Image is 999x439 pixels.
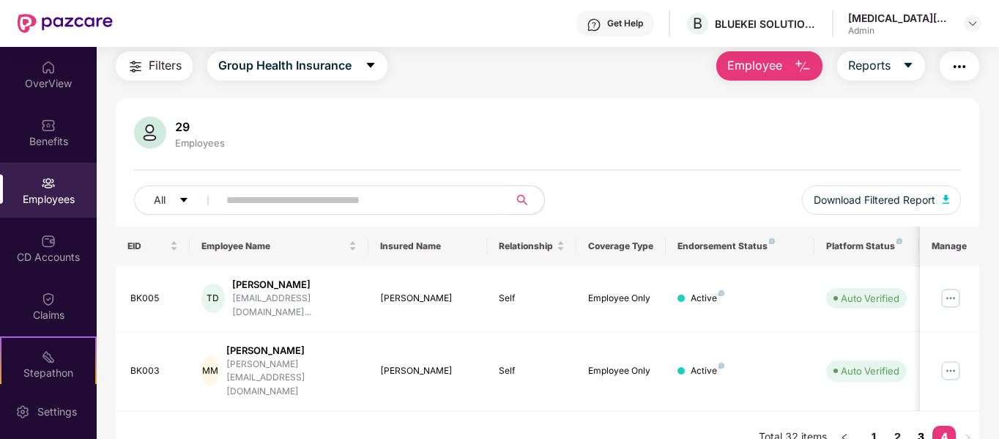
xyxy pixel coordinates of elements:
span: Employee [727,56,782,75]
span: Group Health Insurance [218,56,352,75]
img: svg+xml;base64,PHN2ZyBpZD0iU2V0dGluZy0yMHgyMCIgeG1sbnM9Imh0dHA6Ly93d3cudzMub3JnLzIwMDAvc3ZnIiB3aW... [15,405,30,419]
span: Filters [149,56,182,75]
span: search [508,194,537,206]
span: EID [127,240,168,252]
th: Insured Name [368,226,488,266]
div: Active [691,364,724,378]
th: EID [116,226,190,266]
th: Manage [920,226,979,266]
button: search [508,185,545,215]
span: Employee Name [201,240,346,252]
span: Reports [848,56,891,75]
img: svg+xml;base64,PHN2ZyB4bWxucz0iaHR0cDovL3d3dy53My5vcmcvMjAwMC9zdmciIHdpZHRoPSIyNCIgaGVpZ2h0PSIyNC... [127,58,144,75]
img: svg+xml;base64,PHN2ZyB4bWxucz0iaHR0cDovL3d3dy53My5vcmcvMjAwMC9zdmciIHdpZHRoPSI4IiBoZWlnaHQ9IjgiIH... [896,238,902,244]
div: Stepathon [1,366,95,380]
div: Platform Status [826,240,907,252]
div: 29 [172,119,228,134]
div: [PERSON_NAME][EMAIL_ADDRESS][DOMAIN_NAME] [226,358,357,399]
div: [PERSON_NAME] [232,278,357,292]
div: Endorsement Status [677,240,803,252]
div: TD [201,284,225,313]
button: Download Filtered Report [802,185,962,215]
button: Employee [716,51,822,81]
button: Filters [116,51,193,81]
div: Auto Verified [841,291,899,306]
div: Active [691,292,724,306]
img: svg+xml;base64,PHN2ZyB4bWxucz0iaHR0cDovL3d3dy53My5vcmcvMjAwMC9zdmciIHhtbG5zOnhsaW5rPSJodHRwOi8vd3... [794,58,812,75]
div: MM [201,356,218,385]
span: B [693,15,702,32]
th: Relationship [487,226,576,266]
button: Allcaret-down [134,185,223,215]
th: Employee Name [190,226,368,266]
div: Employee Only [588,364,654,378]
img: svg+xml;base64,PHN2ZyBpZD0iRHJvcGRvd24tMzJ4MzIiIHhtbG5zPSJodHRwOi8vd3d3LnczLm9yZy8yMDAwL3N2ZyIgd2... [967,18,978,29]
img: manageButton [939,359,962,383]
img: manageButton [939,287,962,310]
img: svg+xml;base64,PHN2ZyB4bWxucz0iaHR0cDovL3d3dy53My5vcmcvMjAwMC9zdmciIHdpZHRoPSIyNCIgaGVpZ2h0PSIyNC... [951,58,968,75]
th: Coverage Type [576,226,666,266]
div: Employee Only [588,292,654,306]
span: caret-down [179,195,189,207]
div: Settings [33,405,81,419]
div: [MEDICAL_DATA][PERSON_NAME] [848,11,951,25]
img: svg+xml;base64,PHN2ZyBpZD0iQ0RfQWNjb3VudHMiIGRhdGEtbmFtZT0iQ0QgQWNjb3VudHMiIHhtbG5zPSJodHRwOi8vd3... [41,234,56,248]
img: svg+xml;base64,PHN2ZyB4bWxucz0iaHR0cDovL3d3dy53My5vcmcvMjAwMC9zdmciIHdpZHRoPSIyMSIgaGVpZ2h0PSIyMC... [41,350,56,364]
img: svg+xml;base64,PHN2ZyBpZD0iSGVscC0zMngzMiIgeG1sbnM9Imh0dHA6Ly93d3cudzMub3JnLzIwMDAvc3ZnIiB3aWR0aD... [587,18,601,32]
div: BK005 [130,292,179,306]
img: svg+xml;base64,PHN2ZyBpZD0iRW1wbG95ZWVzIiB4bWxucz0iaHR0cDovL3d3dy53My5vcmcvMjAwMC9zdmciIHdpZHRoPS... [41,176,56,191]
img: svg+xml;base64,PHN2ZyB4bWxucz0iaHR0cDovL3d3dy53My5vcmcvMjAwMC9zdmciIHhtbG5zOnhsaW5rPSJodHRwOi8vd3... [134,117,166,149]
span: caret-down [365,59,376,73]
img: svg+xml;base64,PHN2ZyBpZD0iQmVuZWZpdHMiIHhtbG5zPSJodHRwOi8vd3d3LnczLm9yZy8yMDAwL3N2ZyIgd2lkdGg9Ij... [41,118,56,133]
span: caret-down [902,59,914,73]
div: Self [499,292,565,306]
div: BK003 [130,364,179,378]
img: svg+xml;base64,PHN2ZyBpZD0iSG9tZSIgeG1sbnM9Imh0dHA6Ly93d3cudzMub3JnLzIwMDAvc3ZnIiB3aWR0aD0iMjAiIG... [41,60,56,75]
div: Auto Verified [841,364,899,378]
div: [PERSON_NAME] [380,292,476,306]
img: svg+xml;base64,PHN2ZyB4bWxucz0iaHR0cDovL3d3dy53My5vcmcvMjAwMC9zdmciIHhtbG5zOnhsaW5rPSJodHRwOi8vd3... [943,195,950,204]
div: Admin [848,25,951,37]
div: [PERSON_NAME] [380,364,476,378]
div: Employees [172,137,228,149]
span: Download Filtered Report [814,192,935,208]
img: svg+xml;base64,PHN2ZyBpZD0iQ2xhaW0iIHhtbG5zPSJodHRwOi8vd3d3LnczLm9yZy8yMDAwL3N2ZyIgd2lkdGg9IjIwIi... [41,292,56,306]
span: Relationship [499,240,554,252]
div: Self [499,364,565,378]
img: svg+xml;base64,PHN2ZyB4bWxucz0iaHR0cDovL3d3dy53My5vcmcvMjAwMC9zdmciIHdpZHRoPSI4IiBoZWlnaHQ9IjgiIH... [718,290,724,296]
button: Group Health Insurancecaret-down [207,51,387,81]
span: All [154,192,166,208]
div: [EMAIL_ADDRESS][DOMAIN_NAME]... [232,292,357,320]
div: [PERSON_NAME] [226,344,357,358]
div: BLUEKEI SOLUTIONS PRIVATE LIMITED [715,17,817,31]
div: Get Help [607,18,643,29]
img: New Pazcare Logo [18,14,113,33]
button: Reportscaret-down [837,51,925,81]
img: svg+xml;base64,PHN2ZyB4bWxucz0iaHR0cDovL3d3dy53My5vcmcvMjAwMC9zdmciIHdpZHRoPSI4IiBoZWlnaHQ9IjgiIH... [718,363,724,369]
img: svg+xml;base64,PHN2ZyB4bWxucz0iaHR0cDovL3d3dy53My5vcmcvMjAwMC9zdmciIHdpZHRoPSI4IiBoZWlnaHQ9IjgiIH... [769,238,775,244]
